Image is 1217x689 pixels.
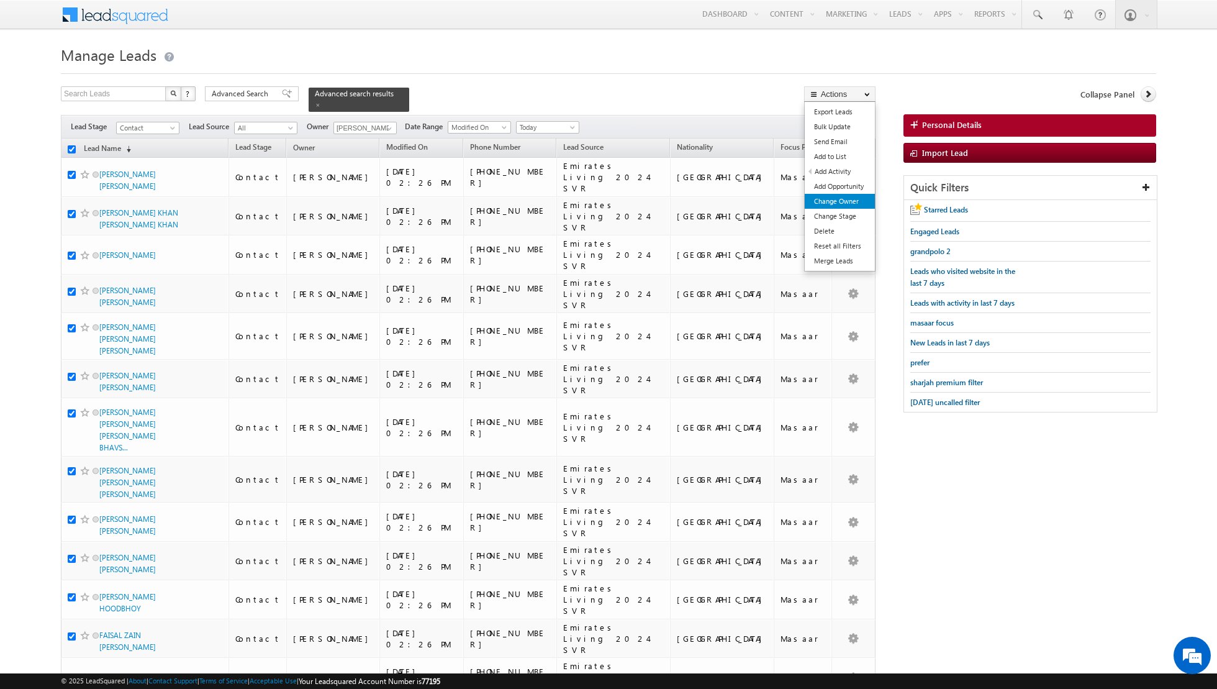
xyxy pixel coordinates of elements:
div: Masaar [780,555,826,567]
div: Masaar [780,288,826,299]
div: [DATE] 02:26 PM [386,416,458,439]
a: Add to List [805,149,875,164]
div: [PHONE_NUMBER] [470,368,551,390]
a: Modified On [448,121,511,134]
div: Masaar [780,422,826,433]
div: Masaar [780,373,826,385]
div: Emirates Living 2024 SVR [563,160,664,194]
span: masaar focus [910,318,954,327]
span: grandpolo 2 [910,247,951,256]
div: Masaar [780,594,826,605]
div: [PHONE_NUMBER] [470,416,551,439]
div: Emirates Living 2024 SVR [563,411,664,444]
span: Contact [117,122,176,134]
div: [PERSON_NAME] [293,331,374,342]
div: [PERSON_NAME] [293,249,374,260]
div: [DATE] 02:26 PM [386,627,458,650]
a: Merge Leads [805,253,875,268]
span: Focus Project [780,142,825,152]
div: Masaar [780,331,826,342]
a: Add Opportunity [805,179,875,194]
div: [GEOGRAPHIC_DATA] [677,211,768,222]
a: Lead Stage [229,140,278,157]
a: [PERSON_NAME] [PERSON_NAME] [PERSON_NAME] [99,322,156,355]
span: Advanced search results [315,89,394,98]
div: [PHONE_NUMBER] [470,468,551,491]
a: Contact Support [148,677,197,685]
span: ? [186,88,191,99]
span: Lead Stage [235,142,271,152]
div: Emirates Living 2024 SVR [563,463,664,496]
div: Emirates Living 2024 SVR [563,362,664,396]
div: [PHONE_NUMBER] [470,283,551,305]
a: Modified On [380,140,434,157]
div: Emirates Living 2024 SVR [563,583,664,616]
div: Contact [235,516,281,527]
div: [PERSON_NAME] [293,288,374,299]
span: Your Leadsquared Account Number is [299,677,440,686]
div: Contact [235,422,281,433]
div: Chat with us now [65,65,209,81]
div: [DATE] 02:26 PM [386,205,458,227]
div: [PERSON_NAME] [293,474,374,485]
span: Manage Leads [61,45,156,65]
div: [DATE] 02:26 PM [386,166,458,188]
a: [PERSON_NAME] [PERSON_NAME] [99,553,156,574]
span: Lead Source [563,142,604,152]
div: Contact [235,672,281,683]
a: [PERSON_NAME] [PERSON_NAME] [99,371,156,392]
div: Contact [235,474,281,485]
a: Bulk Update [805,119,875,134]
div: Masaar [780,474,826,485]
div: [GEOGRAPHIC_DATA] [677,594,768,605]
div: [DATE] 02:26 PM [386,588,458,611]
a: Terms of Service [199,677,248,685]
span: Modified On [386,142,428,152]
div: [GEOGRAPHIC_DATA] [677,474,768,485]
div: [DATE] 02:26 PM [386,468,458,491]
span: prefer [910,358,930,367]
div: [GEOGRAPHIC_DATA] [677,331,768,342]
div: [PHONE_NUMBER] [470,627,551,650]
div: Contact [235,633,281,644]
div: [GEOGRAPHIC_DATA] [677,373,768,385]
a: Send Email [805,134,875,149]
a: Delete [805,224,875,239]
a: Show All Items [380,122,396,135]
a: Acceptable Use [250,677,297,685]
span: Lead Stage [71,121,116,132]
div: [PHONE_NUMBER] [470,511,551,533]
a: Reset all Filters [805,239,875,253]
div: Contact [235,249,281,260]
div: [GEOGRAPHIC_DATA] [677,171,768,183]
span: Leads who visited website in the last 7 days [910,267,1015,288]
div: Contact [235,331,281,342]
div: Contact [235,594,281,605]
div: Masaar [780,249,826,260]
img: d_60004797649_company_0_60004797649 [21,65,52,81]
img: Search [170,90,176,96]
span: Import Lead [922,147,968,158]
a: Change Stage [805,209,875,224]
a: About [129,677,147,685]
div: Contact [235,211,281,222]
a: Change Owner [805,194,875,209]
button: Actions [804,86,875,102]
a: Focus Project [774,140,831,157]
a: Nationality [671,140,719,157]
a: Phone Number [464,140,527,157]
div: [PHONE_NUMBER] [470,666,551,688]
span: Owner [293,143,315,152]
div: [DATE] 02:26 PM [386,283,458,305]
a: FAISAL ZAIN [PERSON_NAME] [99,631,156,652]
div: [PHONE_NUMBER] [470,166,551,188]
span: Today [517,122,576,133]
span: New Leads in last 7 days [910,338,990,347]
a: Today [516,121,579,134]
div: [GEOGRAPHIC_DATA] [677,288,768,299]
div: [PERSON_NAME] [293,373,374,385]
a: All [234,122,297,134]
span: Lead Source [189,121,234,132]
div: Masaar [780,516,826,527]
div: [PHONE_NUMBER] [470,588,551,611]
